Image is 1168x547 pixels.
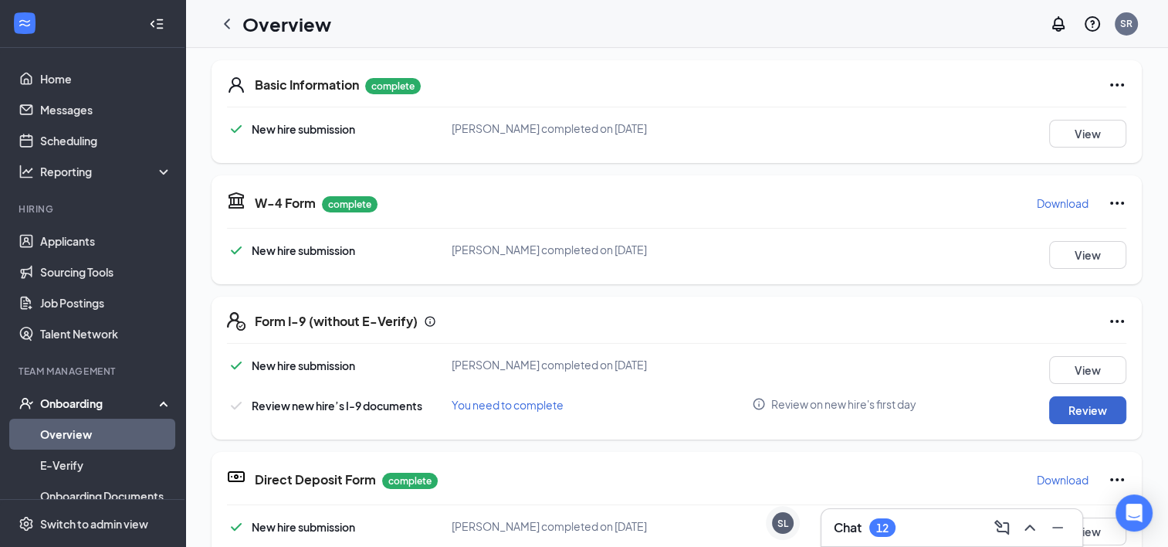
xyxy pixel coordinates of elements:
[227,191,245,209] svg: TaxGovernmentIcon
[322,196,377,212] p: complete
[252,520,355,534] span: New hire submission
[252,399,422,413] span: Review new hire’s I-9 documents
[242,11,331,37] h1: Overview
[227,312,245,331] svg: FormI9EVerifyIcon
[227,396,245,415] svg: Checkmark
[227,356,245,375] svg: Checkmark
[227,120,245,138] svg: Checkmark
[382,473,438,489] p: complete
[40,318,172,349] a: Talent Network
[1108,312,1126,331] svg: Ellipses
[1037,195,1088,211] p: Download
[1049,518,1126,545] button: View
[40,226,172,257] a: Applicants
[227,241,245,260] svg: Checkmark
[1049,241,1126,269] button: View
[40,481,172,511] a: Onboarding Documents
[452,519,647,533] span: [PERSON_NAME] completed on [DATE]
[40,257,172,287] a: Sourcing Tools
[40,396,159,411] div: Onboarding
[40,287,172,318] a: Job Postings
[40,419,172,450] a: Overview
[1049,15,1068,33] svg: Notifications
[255,471,376,488] h5: Direct Deposit Form
[1108,471,1126,489] svg: Ellipses
[149,16,164,32] svg: Collapse
[452,121,647,135] span: [PERSON_NAME] completed on [DATE]
[40,63,172,94] a: Home
[1120,17,1132,30] div: SR
[1116,494,1153,532] div: Open Intercom Messenger
[424,315,436,328] svg: Info
[990,515,1014,540] button: ComposeMessage
[252,122,355,136] span: New hire submission
[1021,518,1039,537] svg: ChevronUp
[19,202,169,216] div: Hiring
[255,76,359,93] h5: Basic Information
[17,15,32,31] svg: WorkstreamLogo
[227,518,245,536] svg: Checkmark
[40,450,172,481] a: E-Verify
[40,164,173,179] div: Reporting
[252,358,355,372] span: New hire submission
[1037,472,1088,488] p: Download
[876,522,889,535] div: 12
[777,517,788,530] div: SL
[452,398,564,412] span: You need to complete
[218,15,236,33] svg: ChevronLeft
[1048,518,1067,537] svg: Minimize
[1045,515,1070,540] button: Minimize
[1049,356,1126,384] button: View
[227,467,245,486] svg: DirectDepositIcon
[40,516,148,532] div: Switch to admin view
[227,76,245,94] svg: User
[993,518,1011,537] svg: ComposeMessage
[40,94,172,125] a: Messages
[1049,120,1126,148] button: View
[19,164,34,179] svg: Analysis
[1108,76,1126,94] svg: Ellipses
[452,358,647,372] span: [PERSON_NAME] completed on [DATE]
[255,313,418,330] h5: Form I-9 (without E-Verify)
[19,396,34,411] svg: UserCheck
[19,365,169,378] div: Team Management
[252,243,355,257] span: New hire submission
[771,396,916,412] span: Review on new hire's first day
[1036,467,1089,492] button: Download
[365,78,421,94] p: complete
[1083,15,1102,33] svg: QuestionInfo
[1036,191,1089,216] button: Download
[834,519,862,536] h3: Chat
[40,125,172,156] a: Scheduling
[452,243,647,257] span: [PERSON_NAME] completed on [DATE]
[1108,194,1126,212] svg: Ellipses
[255,195,316,212] h5: W-4 Form
[19,516,34,532] svg: Settings
[1017,515,1042,540] button: ChevronUp
[1049,396,1126,424] button: Review
[752,397,766,411] svg: Info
